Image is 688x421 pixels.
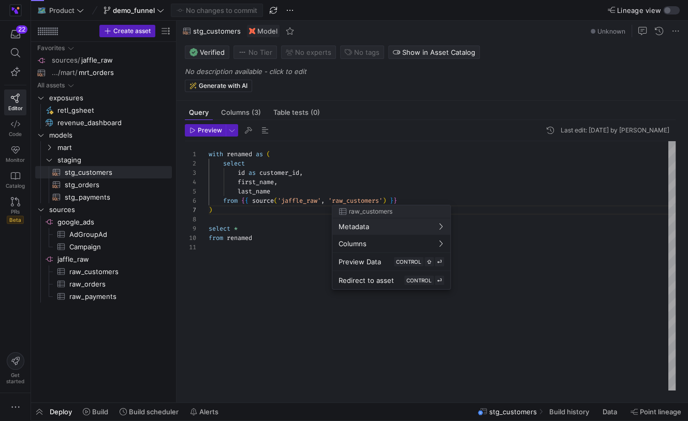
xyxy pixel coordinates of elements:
span: Metadata [339,222,369,231]
span: Redirect to asset [339,276,394,284]
span: CONTROL [406,277,432,283]
span: Columns [339,239,367,248]
span: Preview Data [339,258,381,266]
span: ⏎ [437,259,442,265]
span: ⏎ [437,277,442,283]
span: raw_customers [349,208,392,215]
span: CONTROL [396,259,421,265]
span: ⇧ [427,259,432,265]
